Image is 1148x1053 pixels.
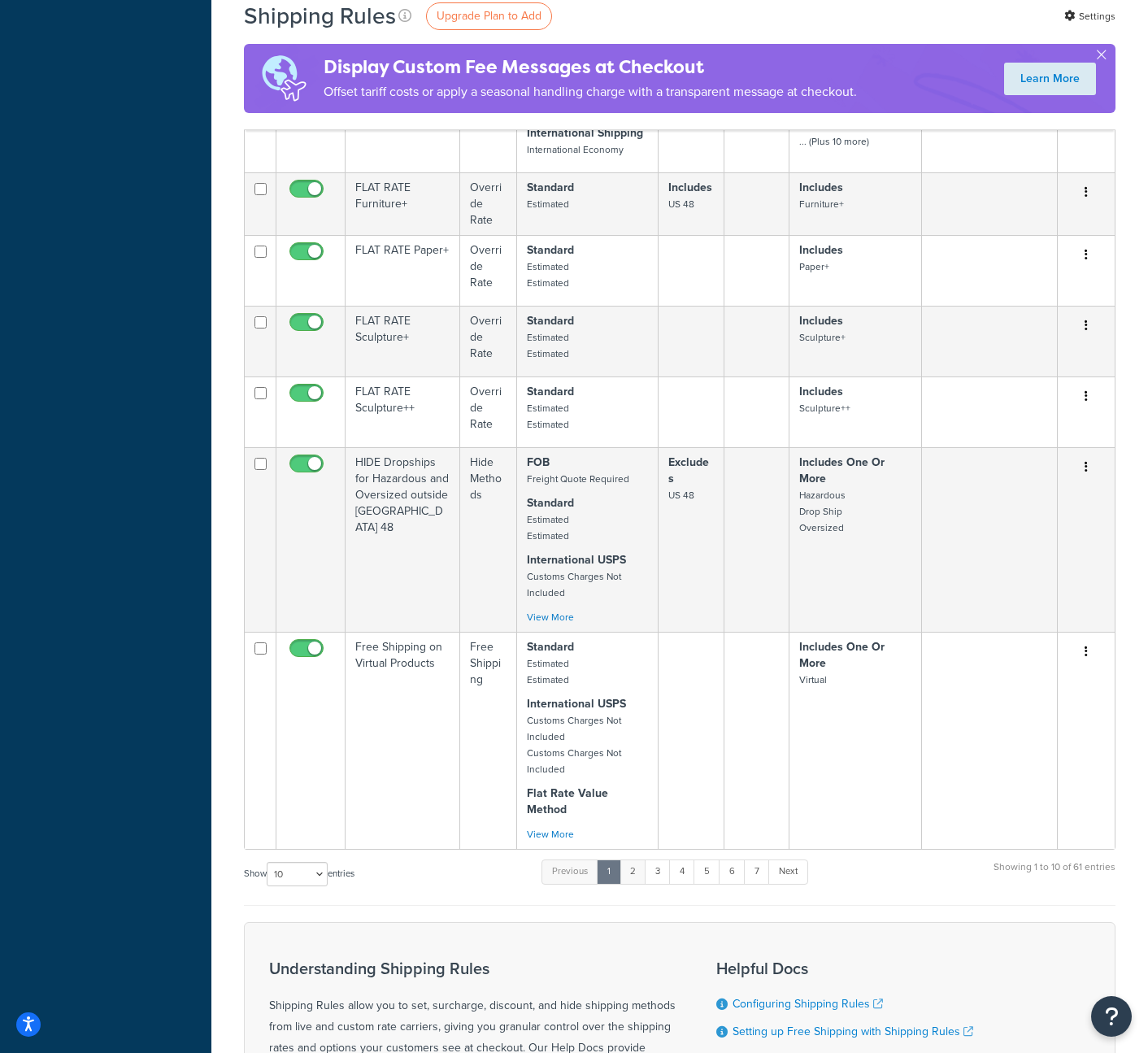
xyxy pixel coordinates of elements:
strong: Flat Rate Value Method [527,785,608,818]
strong: Includes [799,241,843,259]
strong: Excludes [668,454,709,487]
small: Sculpture++ [799,401,850,416]
a: Configuring Shipping Rules [733,995,883,1012]
td: Override Rate [460,376,517,447]
td: Hide Methods [460,447,517,632]
strong: Includes [799,312,843,329]
small: Virtual [799,672,827,687]
strong: International USPS [527,695,626,712]
h3: Understanding Shipping Rules [269,959,676,977]
td: FLAT RATE Paper+ [346,235,460,306]
small: Estimated Estimated [527,330,569,361]
a: 5 [694,859,720,884]
strong: Includes [668,179,712,196]
small: US 48 [668,197,694,211]
small: International Economy [527,142,624,157]
a: Learn More [1004,63,1096,95]
div: Showing 1 to 10 of 61 entries [994,858,1115,893]
small: Customs Charges Not Included [527,569,621,600]
label: Show entries [244,862,354,886]
a: View More [527,610,574,624]
small: Freight Quote Required [527,472,629,486]
td: Override Rate [460,172,517,235]
strong: Standard [527,638,574,655]
a: 7 [744,859,770,884]
h4: Display Custom Fee Messages at Checkout [324,54,857,80]
small: US 48 [668,488,694,503]
button: Open Resource Center [1091,996,1132,1037]
a: Upgrade Plan to Add [426,2,552,30]
strong: FOB [527,454,550,471]
a: 1 [597,859,621,884]
span: Upgrade Plan to Add [437,7,541,24]
strong: Standard [527,312,574,329]
td: FLAT RATE Sculpture+ [346,306,460,376]
td: HIDE Dropships for Hazardous and Oversized outside [GEOGRAPHIC_DATA] 48 [346,447,460,632]
td: Override Rate [460,306,517,376]
small: Paper+ [799,259,829,274]
td: FLAT RATE Furniture+ [346,172,460,235]
strong: Includes One Or More [799,454,885,487]
small: Furniture+ [799,197,844,211]
select: Showentries [267,862,328,886]
small: Estimated Estimated [527,259,569,290]
a: Setting up Free Shipping with Shipping Rules [733,1023,973,1040]
strong: Standard [527,241,574,259]
small: Customs Charges Not Included Customs Charges Not Included [527,713,621,777]
strong: International Shipping [527,124,643,141]
strong: Standard [527,494,574,511]
small: Estimated Estimated [527,656,569,687]
strong: Includes [799,383,843,400]
strong: Includes One Or More [799,638,885,672]
small: Estimated Estimated [527,401,569,432]
img: duties-banner-06bc72dcb5fe05cb3f9472aba00be2ae8eb53ab6f0d8bb03d382ba314ac3c341.png [244,44,324,113]
strong: Standard [527,383,574,400]
h3: Helpful Docs [716,959,983,977]
p: Offset tariff costs or apply a seasonal handling charge with a transparent message at checkout. [324,80,857,103]
a: Settings [1064,5,1115,28]
small: Estimated [527,197,569,211]
a: 6 [719,859,746,884]
td: Override Rate [460,235,517,306]
strong: Standard [527,179,574,196]
td: FLAT RATE Sculpture++ [346,376,460,447]
small: Estimated Estimated [527,512,569,543]
small: Sculpture+ [799,330,846,345]
small: Hazardous Drop Ship Oversized [799,488,846,535]
a: 2 [620,859,646,884]
td: Free Shipping [460,632,517,849]
a: 3 [645,859,671,884]
a: View More [527,827,574,842]
strong: Includes [799,179,843,196]
a: Previous [541,859,598,884]
strong: International USPS [527,551,626,568]
a: Next [768,859,808,884]
a: 4 [669,859,695,884]
td: Free Shipping on Virtual Products [346,632,460,849]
